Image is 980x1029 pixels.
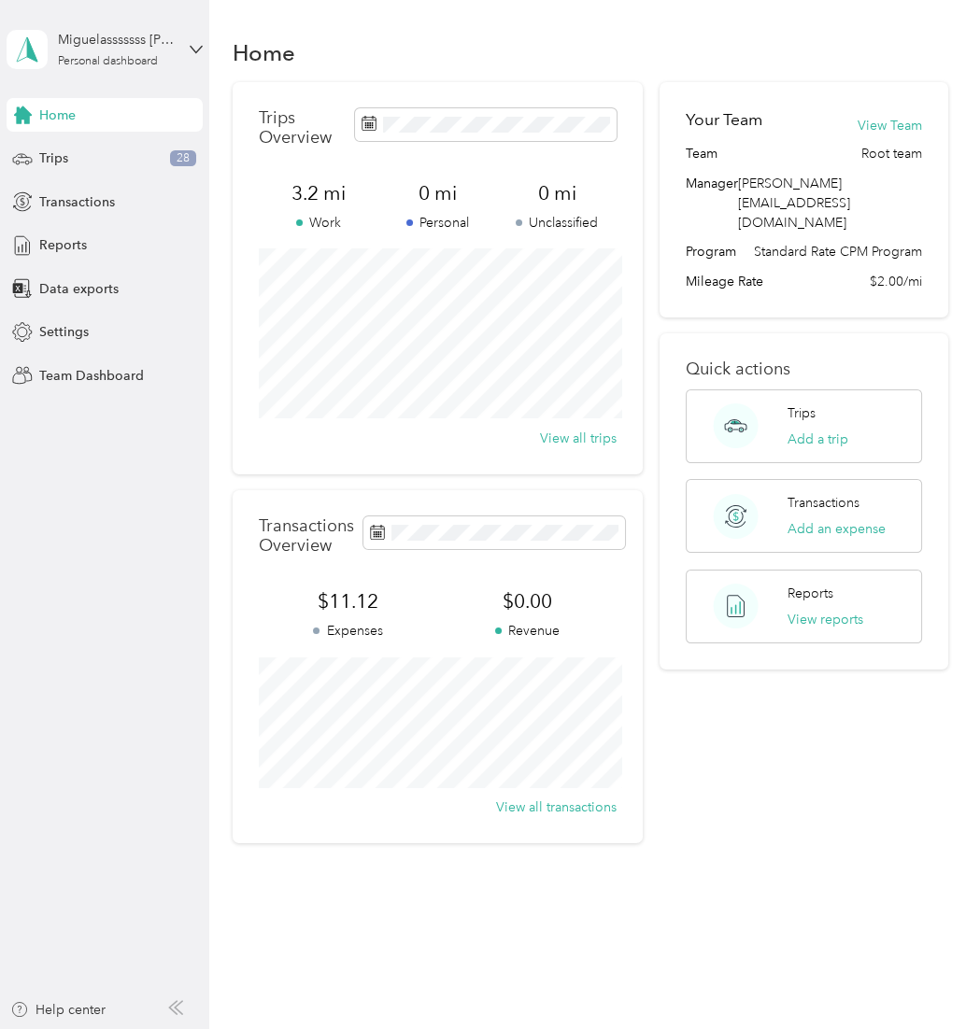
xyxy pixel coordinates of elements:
p: Transactions [788,493,859,513]
p: Personal [377,213,497,233]
h1: Home [233,43,295,63]
button: View Team [858,116,922,135]
span: Transactions [39,192,115,212]
span: Manager [686,174,738,233]
p: Quick actions [686,359,922,379]
p: Transactions Overview [259,516,354,556]
span: [PERSON_NAME][EMAIL_ADDRESS][DOMAIN_NAME] [738,176,850,231]
p: Unclassified [497,213,617,233]
span: Data exports [39,279,119,299]
p: Reports [788,584,833,603]
span: Trips [39,148,68,168]
span: $11.12 [259,588,438,614]
span: $2.00/mi [870,272,922,291]
h2: Your Team [686,108,762,132]
span: Home [39,106,76,125]
p: Trips [788,403,816,423]
span: 0 mi [497,180,617,206]
button: Add an expense [788,519,886,539]
span: 0 mi [377,180,497,206]
p: Expenses [259,621,438,641]
p: Revenue [437,621,617,641]
span: Team Dashboard [39,366,144,386]
span: Mileage Rate [686,272,763,291]
p: Trips Overview [259,108,346,148]
button: View all trips [540,429,617,448]
span: 3.2 mi [259,180,378,206]
span: Team [686,144,717,163]
button: Help center [10,1000,106,1020]
div: Miguelasssssss [PERSON_NAME] [58,30,175,49]
button: Add a trip [788,430,848,449]
p: Work [259,213,378,233]
span: Program [686,242,736,261]
span: Reports [39,235,87,255]
button: View all transactions [496,797,617,817]
div: Personal dashboard [58,56,158,67]
span: Standard Rate CPM Program [754,242,922,261]
span: Root team [861,144,922,163]
button: View reports [788,610,863,629]
span: $0.00 [437,588,617,614]
iframe: Everlance-gr Chat Button Frame [875,924,980,1029]
span: 28 [170,150,196,167]
span: Settings [39,322,89,342]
